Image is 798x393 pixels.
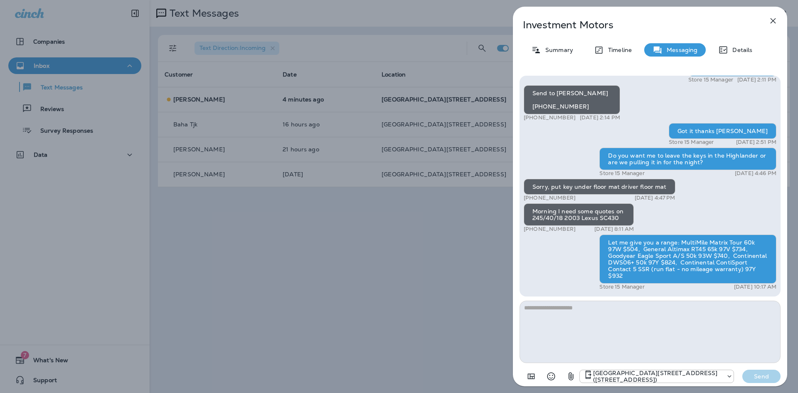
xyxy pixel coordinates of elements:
[737,77,776,83] p: [DATE] 2:11 PM
[688,77,733,83] p: Store 15 Manager
[734,284,776,290] p: [DATE] 10:17 AM
[599,235,776,284] div: Let me give you a range: MultiMile Matrix Tour 60k 97W $504, General Altimax RT45 65k 97V $734, G...
[599,148,776,170] div: Do you want me to leave the keys in the Highlander or are we pulling it in for the night?
[728,47,752,53] p: Details
[524,195,576,201] p: [PHONE_NUMBER]
[736,139,776,146] p: [DATE] 2:51 PM
[524,203,634,226] div: Morning I need some quotes on 245/40/18 2003 Lexus SC430
[604,47,632,53] p: Timeline
[735,170,776,177] p: [DATE] 4:46 PM
[599,284,644,290] p: Store 15 Manager
[543,368,559,385] button: Select an emoji
[669,123,776,139] div: Got it thanks [PERSON_NAME]
[524,179,675,195] div: Sorry, put key under floor mat driver floor mat
[669,139,714,146] p: Store 15 Manager
[524,114,576,121] p: [PHONE_NUMBER]
[594,226,634,232] p: [DATE] 8:11 AM
[580,370,734,383] div: +1 (402) 891-8464
[523,368,539,385] button: Add in a premade template
[593,370,722,383] p: [GEOGRAPHIC_DATA][STREET_ADDRESS] ([STREET_ADDRESS])
[541,47,573,53] p: Summary
[599,170,644,177] p: Store 15 Manager
[524,85,620,114] div: Send to [PERSON_NAME] [PHONE_NUMBER]
[523,19,750,31] p: Investment Motors
[580,114,620,121] p: [DATE] 2:14 PM
[524,226,576,232] p: [PHONE_NUMBER]
[635,195,675,201] p: [DATE] 4:47 PM
[663,47,697,53] p: Messaging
